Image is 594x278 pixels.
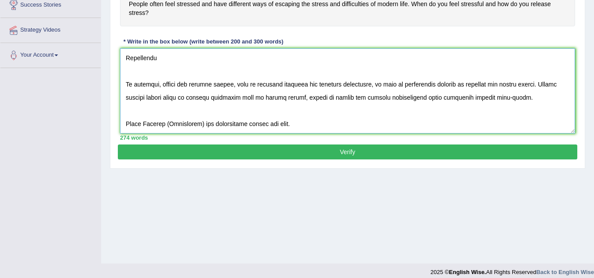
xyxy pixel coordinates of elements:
[0,43,101,65] a: Your Account
[0,18,101,40] a: Strategy Videos
[120,37,287,46] div: * Write in the box below (write between 200 and 300 words)
[449,269,486,275] strong: English Wise.
[118,144,577,159] button: Verify
[430,264,594,276] div: 2025 © All Rights Reserved
[120,134,575,142] div: 274 words
[536,269,594,275] a: Back to English Wise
